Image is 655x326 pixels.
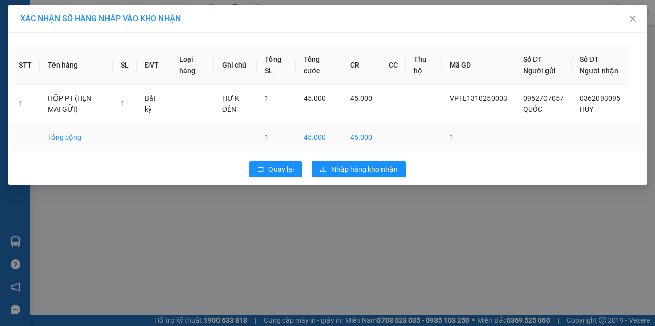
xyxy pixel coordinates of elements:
td: Tổng cộng [40,123,113,151]
span: 0362093095 [580,94,620,102]
td: HỘP PT (HẸN MAI GỬI) [40,85,113,123]
td: 45.000 [296,123,342,151]
button: Close [619,5,647,33]
span: download [320,166,327,174]
th: Loại hàng [171,46,214,85]
td: 1 [442,123,515,151]
th: ĐVT [137,46,171,85]
span: QUỐC [523,105,542,113]
td: 45.000 [342,123,380,151]
th: Tổng cước [296,46,342,85]
td: 1 [11,85,40,123]
span: Số ĐT [580,55,599,63]
span: 0962707057 [523,94,564,102]
span: close [629,15,637,23]
th: Mã GD [442,46,515,85]
span: 1 [265,94,269,102]
span: HUY [580,105,593,113]
span: Số ĐT [523,55,542,63]
th: Tổng SL [257,46,296,85]
button: downloadNhập hàng kho nhận [312,161,406,177]
span: 1 [121,100,125,108]
span: XÁC NHẬN SỐ HÀNG NHẬP VÀO KHO NHẬN [20,14,181,23]
button: rollbackQuay lại [249,161,302,177]
th: Ghi chú [214,46,257,85]
span: VPTL1310250003 [450,94,507,102]
th: SL [113,46,137,85]
th: CC [380,46,406,85]
span: Người gửi [523,67,556,75]
th: Thu hộ [406,46,442,85]
td: 1 [257,123,296,151]
span: 45.000 [304,94,326,102]
th: STT [11,46,40,85]
td: Bất kỳ [137,85,171,123]
span: HƯ K ĐỀN [222,94,239,113]
th: CR [342,46,380,85]
span: rollback [257,166,264,174]
th: Tên hàng [40,46,113,85]
span: Người nhận [580,67,618,75]
span: 45.000 [350,94,372,102]
span: Nhập hàng kho nhận [331,164,398,175]
span: Quay lại [268,164,294,175]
